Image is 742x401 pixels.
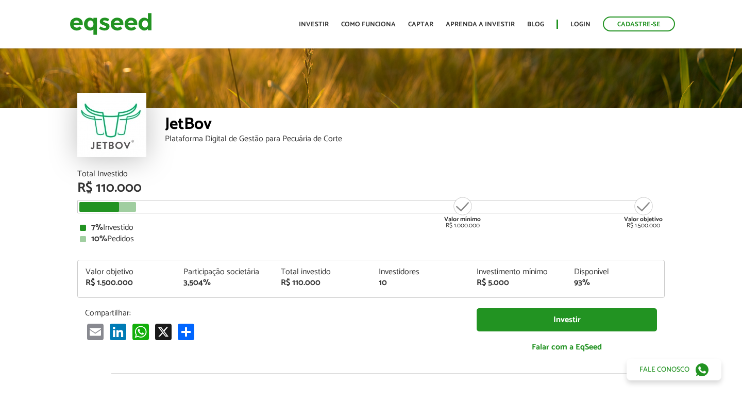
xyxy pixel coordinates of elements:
a: X [153,323,174,340]
div: Disponível [574,268,656,276]
div: Investidores [379,268,461,276]
a: Email [85,323,106,340]
strong: 7% [91,221,103,235]
div: Investido [80,224,662,232]
a: Investir [299,21,329,28]
a: Falar com a EqSeed [477,337,657,358]
div: Investimento mínimo [477,268,559,276]
div: R$ 5.000 [477,279,559,287]
a: Aprenda a investir [446,21,515,28]
div: R$ 1.500.000 [624,196,663,229]
a: LinkedIn [108,323,128,340]
div: R$ 110.000 [77,181,665,195]
div: JetBov [165,116,665,135]
div: Total investido [281,268,363,276]
a: Blog [527,21,544,28]
strong: Valor objetivo [624,214,663,224]
img: EqSeed [70,10,152,38]
a: WhatsApp [130,323,151,340]
div: R$ 1.500.000 [86,279,168,287]
div: Participação societária [183,268,266,276]
a: Cadastre-se [603,16,675,31]
div: Pedidos [80,235,662,243]
div: R$ 1.000.000 [443,196,482,229]
a: Login [570,21,591,28]
strong: Valor mínimo [444,214,481,224]
a: Share [176,323,196,340]
a: Fale conosco [627,359,721,380]
div: 93% [574,279,656,287]
a: Captar [408,21,433,28]
p: Compartilhar: [85,308,461,318]
div: Total Investido [77,170,665,178]
div: Valor objetivo [86,268,168,276]
div: 3,504% [183,279,266,287]
div: R$ 110.000 [281,279,363,287]
strong: 10% [91,232,107,246]
div: Plataforma Digital de Gestão para Pecuária de Corte [165,135,665,143]
a: Investir [477,308,657,331]
div: 10 [379,279,461,287]
a: Como funciona [341,21,396,28]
